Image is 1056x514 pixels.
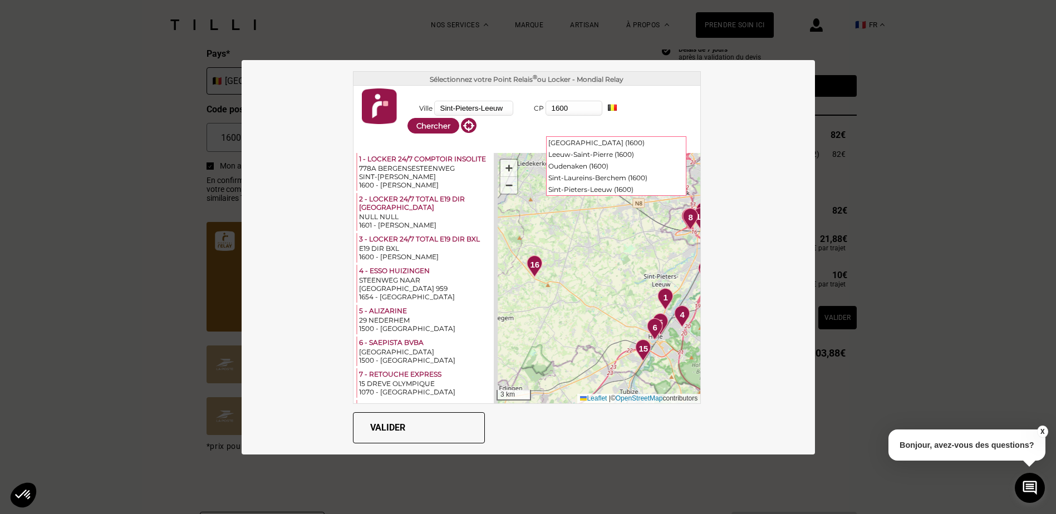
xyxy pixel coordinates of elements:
[631,339,656,364] div: 15
[359,172,492,181] div: SINT-[PERSON_NAME]
[691,202,716,227] div: 17
[696,202,712,224] img: pointsrelais_pin.png
[636,339,651,362] img: pointsrelais_pin.png
[547,160,686,172] div: 1600
[353,412,485,443] button: Valider
[359,266,492,276] div: 4 - ESSO HUIZINGEN
[353,72,701,86] div: Sélectionnez votre Point Relais ou Locker - Mondial Relay
[500,160,517,177] a: Zoom in
[359,338,492,348] div: 6 - SAEPISTA BVBA
[547,184,686,195] div: 1600
[359,356,492,364] div: 1500 - [GEOGRAPHIC_DATA]
[359,221,492,229] div: 1601 - [PERSON_NAME]
[547,137,686,149] div: 1600
[359,316,492,324] div: 29 NEDERHEM
[407,118,459,134] button: Chercher
[693,207,709,230] img: pointsrelais_pin.png
[670,305,695,330] div: 4
[519,104,544,112] label: CP
[689,211,693,224] span: 8
[505,178,513,192] span: −
[359,348,492,356] div: [GEOGRAPHIC_DATA]
[359,181,492,189] div: 1600 - [PERSON_NAME]
[688,207,713,233] div: 11
[659,317,663,329] span: 5
[359,244,492,253] div: E19 DIR BXL
[497,390,531,400] div: 3 km
[642,318,667,343] div: 6
[677,208,702,233] div: 7
[648,313,673,338] div: 5
[1037,426,1048,438] button: X
[359,164,492,172] div: 778A BERGENSESTEENWEG
[359,212,492,221] div: NULL NULL
[580,394,607,402] a: Leaflet
[700,262,716,284] img: pointsrelais_pin.png
[547,172,686,184] div: 1600
[359,388,492,396] div: 1070 - [GEOGRAPHIC_DATA]
[653,288,678,313] div: 1
[699,205,709,218] span: 17
[359,155,492,164] div: 1 - LOCKER 24/7 COMPTOIR INSOLITE
[678,208,703,233] div: 8
[359,276,492,293] div: STEENWEG NAAR [GEOGRAPHIC_DATA] 959
[359,253,492,261] div: 1600 - [PERSON_NAME]
[359,293,492,301] div: 1654 - [GEOGRAPHIC_DATA]
[638,343,648,355] span: 15
[359,195,492,212] div: 2 - LOCKER 24/7 TOTAL E19 DIR [GEOGRAPHIC_DATA]
[653,313,669,335] img: pointsrelais_pin.png
[359,370,492,379] div: 7 - RETOUCHE EXPRESS
[647,318,663,340] img: pointsrelais_pin.png
[505,161,513,175] span: +
[609,394,611,402] span: |
[359,307,492,316] div: 5 - ALIZARINE
[530,259,539,271] span: 16
[527,255,543,278] img: pointsrelais_pin.png
[608,105,617,111] img: BE
[500,177,517,194] a: Zoom out
[359,324,492,333] div: 1500 - [GEOGRAPHIC_DATA]
[675,305,690,328] img: pointsrelais_pin.png
[407,104,433,112] label: Ville
[522,255,547,280] div: 16
[359,235,492,244] div: 3 - LOCKER 24/7 TOTAL E19 DIR BXL
[658,288,674,310] img: pointsrelais_pin.png
[699,260,714,283] img: pointsrelais_pin.png
[664,291,668,304] span: 1
[616,394,663,402] a: OpenStreetMap
[533,73,537,81] sup: ®
[888,429,1045,461] p: Bonjour, avez-vous des questions?
[359,379,492,388] div: 15 DREVE OLYMPIQUE
[577,394,700,403] div: © contributors
[653,322,657,334] span: 6
[547,149,686,160] div: 1600
[359,402,492,419] div: 8 - LOCKER SHOPPING [PERSON_NAME]
[683,208,699,230] img: pointsrelais_pin.png
[680,309,685,322] span: 4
